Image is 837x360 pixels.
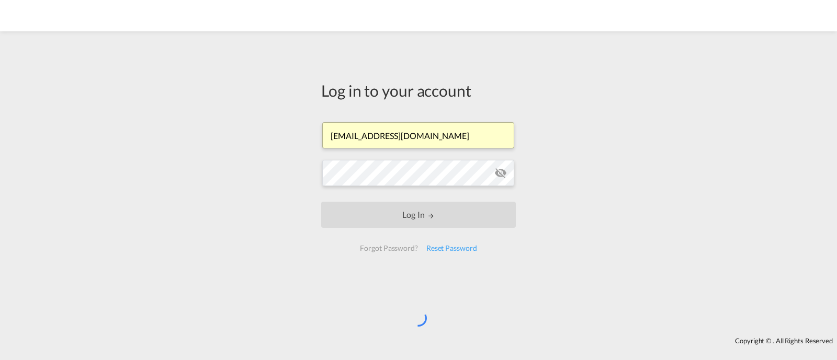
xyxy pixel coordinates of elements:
md-icon: icon-eye-off [494,167,507,179]
button: LOGIN [321,202,516,228]
div: Forgot Password? [356,239,422,258]
div: Reset Password [422,239,481,258]
div: Log in to your account [321,79,516,101]
input: Enter email/phone number [322,122,514,148]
